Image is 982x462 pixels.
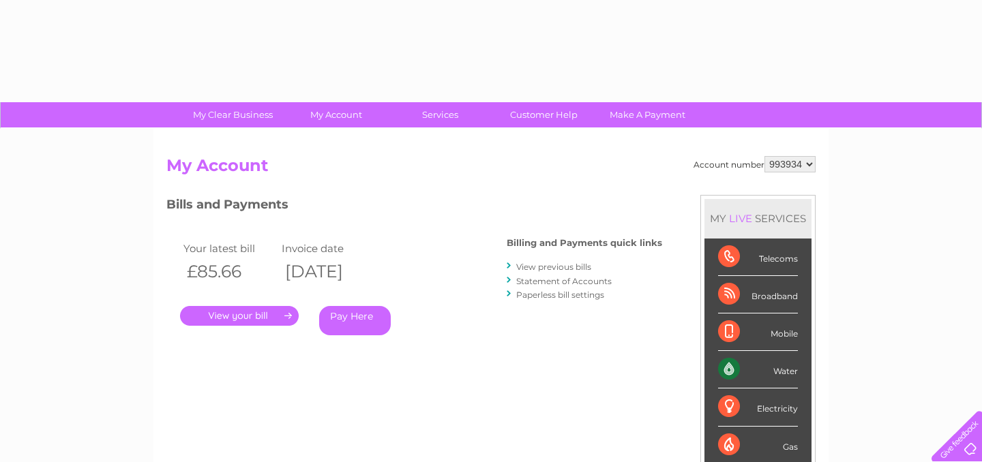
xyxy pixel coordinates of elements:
[319,306,391,335] a: Pay Here
[726,212,755,225] div: LIVE
[180,306,299,326] a: .
[166,195,662,219] h3: Bills and Payments
[384,102,496,127] a: Services
[591,102,704,127] a: Make A Payment
[516,276,612,286] a: Statement of Accounts
[704,199,812,238] div: MY SERVICES
[166,156,816,182] h2: My Account
[516,290,604,300] a: Paperless bill settings
[180,258,278,286] th: £85.66
[278,239,376,258] td: Invoice date
[718,313,798,351] div: Mobile
[280,102,393,127] a: My Account
[180,239,278,258] td: Your latest bill
[488,102,600,127] a: Customer Help
[278,258,376,286] th: [DATE]
[516,262,591,272] a: View previous bills
[177,102,289,127] a: My Clear Business
[718,238,798,276] div: Telecoms
[694,156,816,172] div: Account number
[718,276,798,313] div: Broadband
[718,351,798,388] div: Water
[718,388,798,426] div: Electricity
[507,238,662,248] h4: Billing and Payments quick links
